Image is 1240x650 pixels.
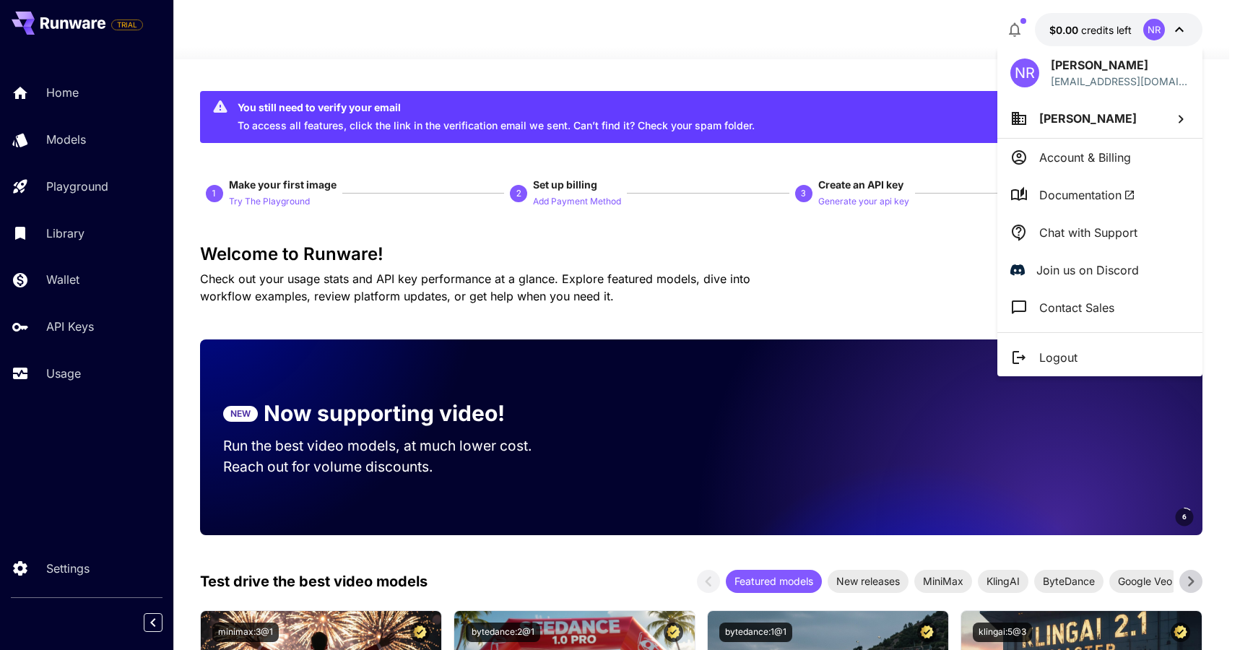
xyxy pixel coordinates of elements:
[1039,349,1078,366] p: Logout
[1039,186,1135,204] span: Documentation
[1036,261,1139,279] p: Join us on Discord
[1039,299,1114,316] p: Contact Sales
[1051,74,1189,89] p: [EMAIL_ADDRESS][DOMAIN_NAME]
[1010,58,1039,87] div: NR
[1039,111,1137,126] span: [PERSON_NAME]
[1039,149,1131,166] p: Account & Billing
[1051,56,1189,74] p: [PERSON_NAME]
[1051,74,1189,89] div: narendra@listnr.tech
[997,99,1202,138] button: [PERSON_NAME]
[1039,224,1137,241] p: Chat with Support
